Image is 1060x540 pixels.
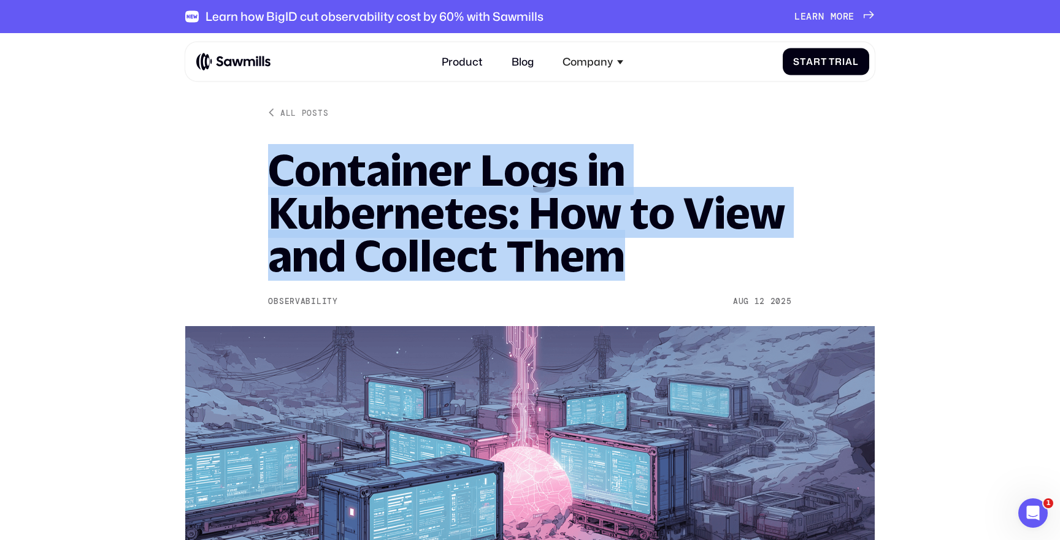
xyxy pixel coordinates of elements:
[268,297,337,306] div: Observability
[770,297,792,306] div: 2025
[800,56,806,67] span: t
[268,107,328,118] a: All posts
[812,11,818,22] span: r
[794,11,801,22] span: L
[794,11,875,22] a: Learnmore
[829,56,835,67] span: T
[806,11,812,22] span: a
[733,297,749,306] div: Aug
[853,56,859,67] span: l
[205,9,543,23] div: Learn how BigID cut observability cost by 60% with Sawmills
[504,47,542,76] a: Blog
[793,56,800,67] span: S
[835,56,842,67] span: r
[555,47,631,76] div: Company
[821,56,827,67] span: t
[843,11,849,22] span: r
[848,11,855,22] span: e
[755,297,765,306] div: 12
[1018,498,1048,528] iframe: Intercom live chat
[806,56,813,67] span: a
[434,47,490,76] a: Product
[563,55,613,68] div: Company
[845,56,853,67] span: a
[1043,498,1053,508] span: 1
[837,11,843,22] span: o
[842,56,845,67] span: i
[801,11,807,22] span: e
[280,107,328,118] div: All posts
[268,148,791,277] h1: Container Logs in Kubernetes: How to View and Collect Them
[831,11,837,22] span: m
[783,48,869,75] a: StartTrial
[818,11,824,22] span: n
[813,56,821,67] span: r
